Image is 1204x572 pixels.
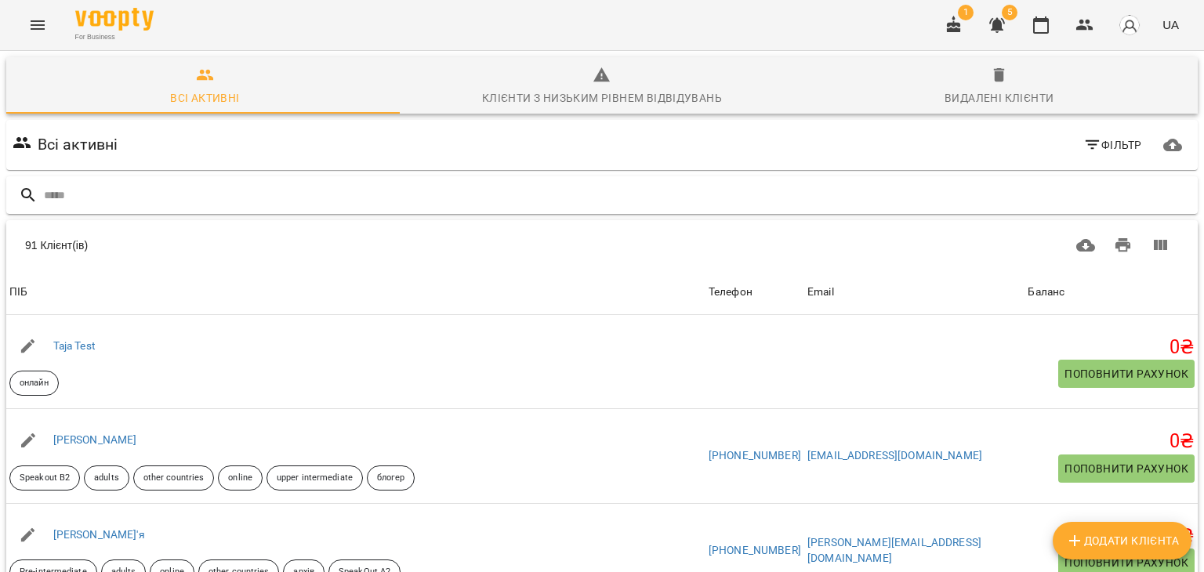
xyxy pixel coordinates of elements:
h5: 0 ₴ [1028,335,1195,360]
button: Поповнити рахунок [1058,454,1195,483]
div: блогер [367,465,415,491]
span: Поповнити рахунок [1064,459,1188,478]
div: Sort [807,283,834,302]
button: Додати клієнта [1053,522,1191,559]
button: Menu [19,6,56,44]
div: Sort [709,283,752,302]
a: [EMAIL_ADDRESS][DOMAIN_NAME] [807,449,982,462]
img: Voopty Logo [75,8,154,31]
span: ПІБ [9,283,702,302]
span: Телефон [709,283,801,302]
h6: Всі активні [38,132,118,157]
span: 5 [1002,5,1017,20]
button: Поповнити рахунок [1058,360,1195,388]
span: Поповнити рахунок [1064,553,1188,572]
a: [PERSON_NAME]'я [53,528,145,541]
span: For Business [75,32,154,42]
a: [PERSON_NAME][EMAIL_ADDRESS][DOMAIN_NAME] [807,536,981,564]
div: online [218,465,263,491]
h5: 0 ₴ [1028,524,1195,548]
a: Taja Test [53,339,96,352]
a: [PHONE_NUMBER] [709,544,801,556]
div: Speakout B2 [9,465,80,491]
span: Фільтр [1083,136,1142,154]
p: adults [94,472,119,485]
div: Email [807,283,834,302]
div: онлайн [9,371,59,396]
p: блогер [377,472,405,485]
p: upper intermediate [277,472,353,485]
div: Всі активні [170,89,239,107]
button: Друк [1104,226,1142,264]
p: Speakout B2 [20,472,70,485]
p: online [228,472,252,485]
div: Клієнти з низьким рівнем відвідувань [482,89,722,107]
span: 1 [958,5,974,20]
p: other countries [143,472,205,485]
div: Видалені клієнти [945,89,1053,107]
div: adults [84,465,129,491]
button: Фільтр [1077,131,1148,159]
p: онлайн [20,377,49,390]
h5: 0 ₴ [1028,429,1195,454]
span: Додати клієнта [1065,531,1179,550]
span: UA [1162,16,1179,33]
a: [PERSON_NAME] [53,433,137,446]
span: Email [807,283,1022,302]
div: Sort [1028,283,1064,302]
button: UA [1156,10,1185,39]
div: Sort [9,283,27,302]
span: Баланс [1028,283,1195,302]
span: Поповнити рахунок [1064,364,1188,383]
div: Table Toolbar [6,220,1198,270]
div: upper intermediate [267,465,363,491]
div: Телефон [709,283,752,302]
div: other countries [133,465,215,491]
button: Вигляд колонок [1141,226,1179,264]
div: ПІБ [9,283,27,302]
button: Завантажити CSV [1067,226,1104,264]
a: [PHONE_NUMBER] [709,449,801,462]
img: avatar_s.png [1119,14,1141,36]
div: 91 Клієнт(ів) [25,237,578,253]
div: Баланс [1028,283,1064,302]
